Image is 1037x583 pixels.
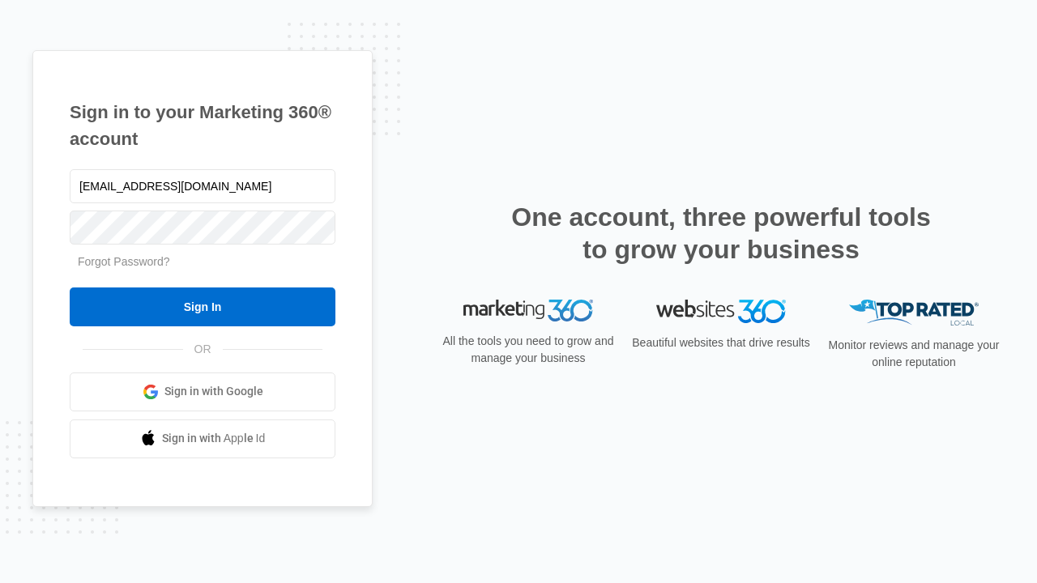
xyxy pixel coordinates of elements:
[849,300,979,326] img: Top Rated Local
[70,99,335,152] h1: Sign in to your Marketing 360® account
[70,419,335,458] a: Sign in with Apple Id
[630,334,812,351] p: Beautiful websites that drive results
[506,201,936,266] h2: One account, three powerful tools to grow your business
[656,300,786,323] img: Websites 360
[70,287,335,326] input: Sign In
[70,372,335,411] a: Sign in with Google
[437,333,619,367] p: All the tools you need to grow and manage your business
[823,337,1005,371] p: Monitor reviews and manage your online reputation
[78,255,170,268] a: Forgot Password?
[70,169,335,203] input: Email
[164,383,263,400] span: Sign in with Google
[183,341,223,358] span: OR
[463,300,593,322] img: Marketing 360
[162,430,266,447] span: Sign in with Apple Id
